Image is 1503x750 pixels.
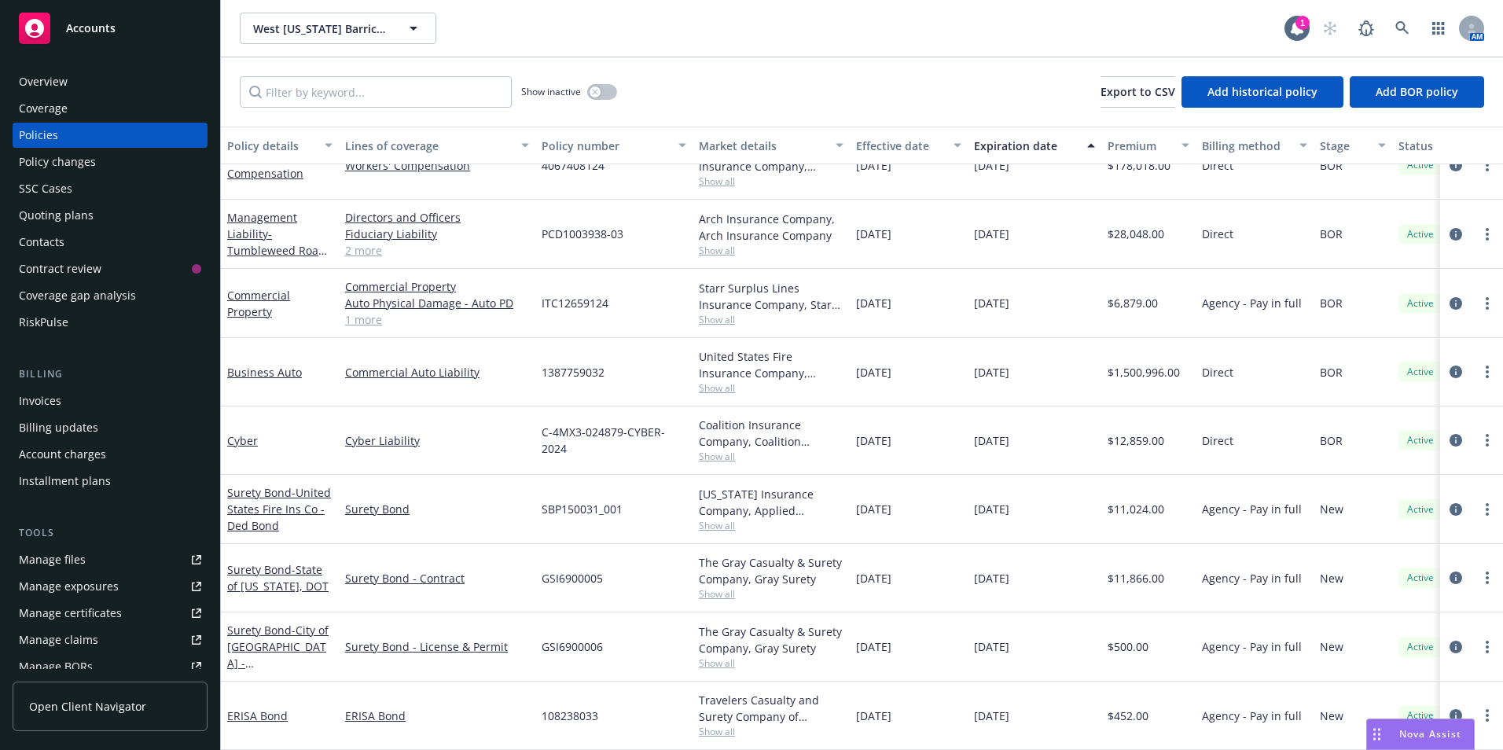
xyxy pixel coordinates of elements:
[345,501,529,517] a: Surety Bond
[974,432,1009,449] span: [DATE]
[339,127,535,164] button: Lines of coverage
[345,157,529,174] a: Workers' Compensation
[699,519,843,532] span: Show all
[1350,13,1382,44] a: Report a Bug
[974,364,1009,381] span: [DATE]
[1446,568,1465,587] a: circleInformation
[542,138,669,154] div: Policy number
[19,654,93,679] div: Manage BORs
[227,485,331,533] a: Surety Bond
[240,76,512,108] input: Filter by keyword...
[19,69,68,94] div: Overview
[19,442,106,467] div: Account charges
[856,364,891,381] span: [DATE]
[227,433,258,448] a: Cyber
[19,203,94,228] div: Quoting plans
[345,209,529,226] a: Directors and Officers
[1350,76,1484,108] button: Add BOR policy
[13,601,208,626] a: Manage certificates
[699,381,843,395] span: Show all
[1478,500,1497,519] a: more
[1405,640,1436,654] span: Active
[66,22,116,35] span: Accounts
[1405,502,1436,517] span: Active
[1202,638,1302,655] span: Agency - Pay in full
[1202,432,1233,449] span: Direct
[1207,84,1317,99] span: Add historical policy
[345,278,529,295] a: Commercial Property
[1446,156,1465,175] a: circleInformation
[19,256,101,281] div: Contract review
[1202,708,1302,724] span: Agency - Pay in full
[542,226,623,242] span: PCD1003938-03
[542,570,603,586] span: GSI6900005
[1405,571,1436,585] span: Active
[1196,127,1314,164] button: Billing method
[227,562,329,594] a: Surety Bond
[1446,362,1465,381] a: circleInformation
[1101,127,1196,164] button: Premium
[542,364,605,381] span: 1387759032
[535,127,693,164] button: Policy number
[13,574,208,599] span: Manage exposures
[227,708,288,723] a: ERISA Bond
[19,415,98,440] div: Billing updates
[253,20,389,37] span: West [US_STATE] Barricades, LLC
[1108,432,1164,449] span: $12,859.00
[345,638,529,655] a: Surety Bond - License & Permit
[699,138,826,154] div: Market details
[699,486,843,519] div: [US_STATE] Insurance Company, Applied Underwriters
[19,574,119,599] div: Manage exposures
[345,226,529,242] a: Fiduciary Liability
[1108,364,1180,381] span: $1,500,996.00
[345,364,529,381] a: Commercial Auto Liability
[13,203,208,228] a: Quoting plans
[19,627,98,653] div: Manage claims
[345,138,512,154] div: Lines of coverage
[13,469,208,494] a: Installment plans
[1320,226,1343,242] span: BOR
[856,570,891,586] span: [DATE]
[1405,708,1436,722] span: Active
[1202,570,1302,586] span: Agency - Pay in full
[699,450,843,463] span: Show all
[974,638,1009,655] span: [DATE]
[1478,294,1497,313] a: more
[227,138,315,154] div: Policy details
[13,123,208,148] a: Policies
[1320,364,1343,381] span: BOR
[345,432,529,449] a: Cyber Liability
[1108,138,1172,154] div: Premium
[699,280,843,313] div: Starr Surplus Lines Insurance Company, Starr Companies
[699,211,843,244] div: Arch Insurance Company, Arch Insurance Company
[13,654,208,679] a: Manage BORs
[1108,295,1158,311] span: $6,879.00
[1478,568,1497,587] a: more
[542,424,686,457] span: C-4MX3-024879-CYBER-2024
[13,283,208,308] a: Coverage gap analysis
[521,85,581,98] span: Show inactive
[1376,84,1458,99] span: Add BOR policy
[850,127,968,164] button: Effective date
[699,244,843,257] span: Show all
[1108,570,1164,586] span: $11,866.00
[13,310,208,335] a: RiskPulse
[19,601,122,626] div: Manage certificates
[1405,227,1436,241] span: Active
[1320,708,1343,724] span: New
[974,138,1078,154] div: Expiration date
[1405,158,1436,172] span: Active
[227,210,325,274] a: Management Liability
[1423,13,1454,44] a: Switch app
[227,288,290,319] a: Commercial Property
[542,638,603,655] span: GSI6900006
[699,417,843,450] div: Coalition Insurance Company, Coalition Insurance Solutions (Carrier)
[13,388,208,414] a: Invoices
[1181,76,1343,108] button: Add historical policy
[13,149,208,175] a: Policy changes
[699,554,843,587] div: The Gray Casualty & Surety Company, Gray Surety
[19,176,72,201] div: SSC Cases
[699,623,843,656] div: The Gray Casualty & Surety Company, Gray Surety
[974,570,1009,586] span: [DATE]
[1478,706,1497,725] a: more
